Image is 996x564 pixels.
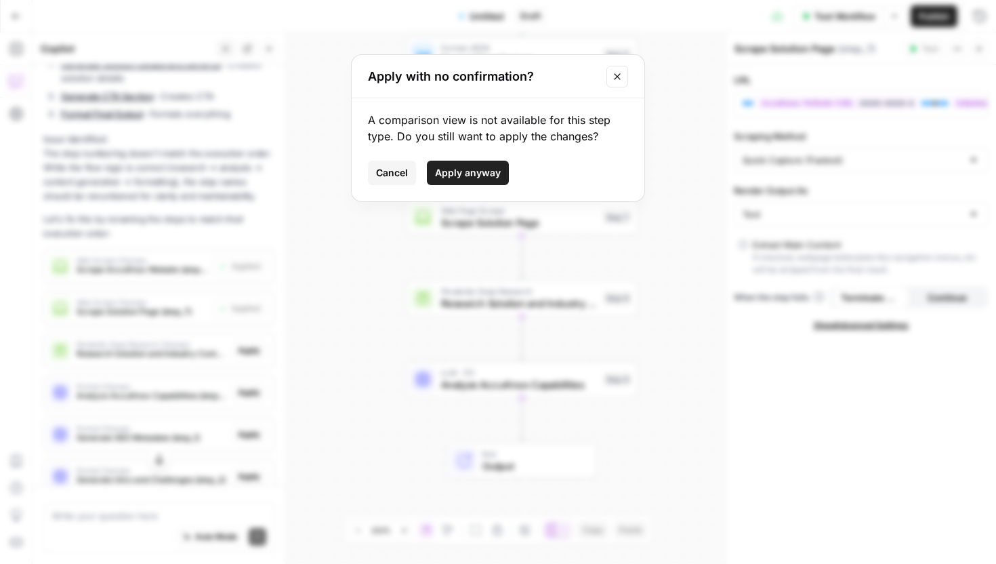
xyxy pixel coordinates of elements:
[368,161,416,185] button: Cancel
[427,161,509,185] button: Apply anyway
[606,66,628,87] button: Close modal
[376,166,408,180] span: Cancel
[435,166,501,180] span: Apply anyway
[368,112,628,144] div: A comparison view is not available for this step type. Do you still want to apply the changes?
[368,67,598,86] h2: Apply with no confirmation?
